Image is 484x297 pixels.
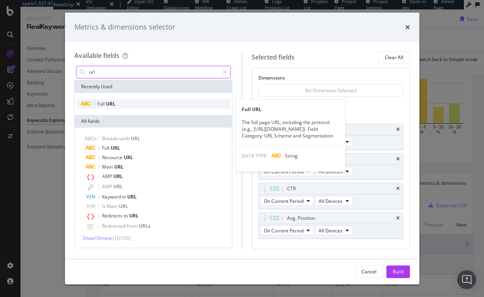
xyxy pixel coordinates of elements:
[97,100,106,107] span: Full
[405,22,410,32] div: times
[287,214,315,222] div: Avg. Position
[252,53,295,62] div: Selected fields
[236,119,345,139] div: The full page URL, including the protocol (e.g., [URL][DOMAIN_NAME]). Field Category: URL Scheme ...
[242,152,268,159] span: DATA TYPE:
[65,13,419,284] div: modal
[119,203,128,210] span: URL
[393,268,404,275] div: Build
[74,22,175,32] div: Metrics & dimensions selector
[131,135,140,142] span: URL
[106,100,115,107] span: URL
[396,157,400,161] div: times
[236,106,345,113] div: Full URL
[315,226,352,235] button: All Devices
[124,212,129,219] span: to
[355,265,383,278] button: Cancel
[102,154,124,161] span: Resource
[287,185,296,193] div: CTR
[102,163,114,170] span: Main
[362,268,376,275] div: Cancel
[264,198,304,204] span: On Current Period
[139,223,150,229] span: URLs
[315,196,352,206] button: All Devices
[102,223,127,229] span: Redirected
[102,183,113,190] span: AMP
[102,203,107,210] span: Is
[396,216,400,221] div: times
[113,183,123,190] span: URL
[111,145,120,151] span: URL
[102,173,113,180] span: AMP
[107,203,119,210] span: Main
[102,193,122,200] span: Keyword
[102,212,124,219] span: Redirects
[127,193,137,200] span: URL
[264,227,304,234] span: On Current Period
[88,66,219,78] input: Search by field name
[83,235,112,241] span: Show 10 more
[319,198,343,204] span: All Devices
[102,135,131,142] span: Breadcrumb
[258,183,403,209] div: CTRtimesOn Current PeriodAll Devices
[305,87,356,94] div: No Dimension Selected
[129,212,139,219] span: URL
[258,212,403,239] div: Avg. PositiontimesOn Current PeriodAll Devices
[378,51,410,64] button: Clear All
[457,270,476,289] div: Open Intercom Messenger
[75,115,232,128] div: All fields
[114,163,124,170] span: URL
[386,265,410,278] button: Build
[102,145,111,151] span: Full
[74,51,119,60] div: Available fields
[122,193,127,200] span: in
[285,152,298,159] span: String
[75,80,232,93] div: Recently Used
[260,196,313,206] button: On Current Period
[258,74,403,84] div: Dimensions
[113,173,123,180] span: URL
[113,235,131,241] span: ( 10 / 195 )
[124,154,133,161] span: URL
[385,54,403,61] div: Clear All
[319,227,343,234] span: All Devices
[260,226,313,235] button: On Current Period
[396,127,400,132] div: times
[127,223,139,229] span: from
[396,186,400,191] div: times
